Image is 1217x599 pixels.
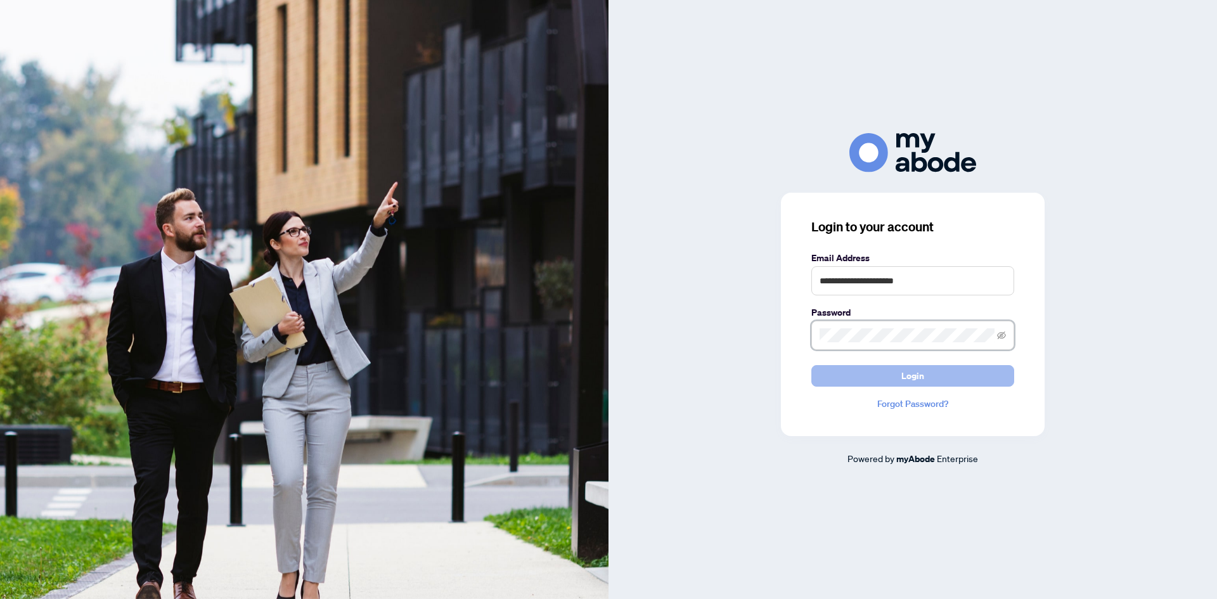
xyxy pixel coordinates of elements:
[811,365,1014,387] button: Login
[811,306,1014,319] label: Password
[937,453,978,464] span: Enterprise
[811,251,1014,265] label: Email Address
[811,397,1014,411] a: Forgot Password?
[811,218,1014,236] h3: Login to your account
[901,366,924,386] span: Login
[849,133,976,172] img: ma-logo
[997,331,1006,340] span: eye-invisible
[847,453,894,464] span: Powered by
[896,452,935,466] a: myAbode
